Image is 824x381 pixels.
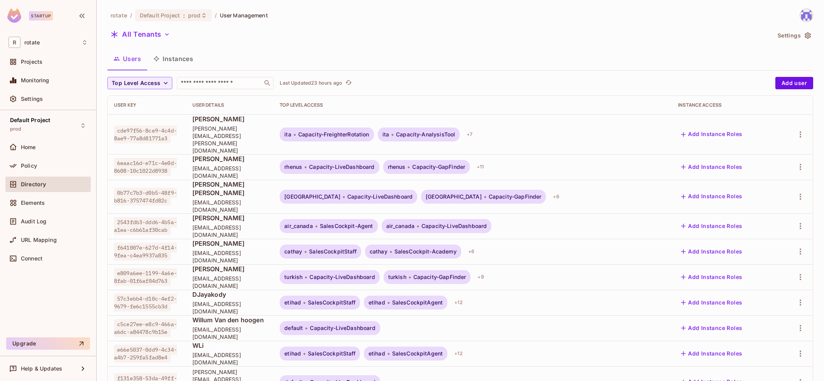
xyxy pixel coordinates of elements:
[188,12,201,19] span: prod
[192,224,268,238] span: [EMAIL_ADDRESS][DOMAIN_NAME]
[678,102,773,108] div: Instance Access
[24,39,40,46] span: Workspace: rotate
[775,29,813,42] button: Settings
[678,245,745,258] button: Add Instance Roles
[678,161,745,173] button: Add Instance Roles
[29,11,53,20] div: Startup
[107,77,172,89] button: Top Level Access
[284,131,291,138] span: ita
[388,164,406,170] span: rhenus
[678,128,745,141] button: Add Instance Roles
[21,96,43,102] span: Settings
[192,180,268,197] span: [PERSON_NAME] [PERSON_NAME]
[309,248,357,255] span: SalesCockpitStaff
[10,126,22,132] span: prod
[21,77,49,83] span: Monitoring
[21,163,37,169] span: Policy
[298,131,369,138] span: Capacity-FreighterRotation
[345,79,352,87] span: refresh
[114,126,177,143] span: cde97f56-8ce9-4c4d-8ae9-77a8d81771a3
[344,78,353,88] button: refresh
[10,117,50,123] span: Default Project
[183,12,185,19] span: :
[280,80,342,86] p: Last Updated 23 hours ago
[192,115,268,123] span: [PERSON_NAME]
[489,194,542,200] span: Capacity-GapFinder
[114,217,177,235] span: 2543fdb3-ddd6-4b5a-a1ea-c6b61af30cab
[382,131,389,138] span: ita
[215,12,217,19] li: /
[369,299,385,306] span: etihad
[192,351,268,366] span: [EMAIL_ADDRESS][DOMAIN_NAME]
[147,49,199,68] button: Instances
[21,366,62,372] span: Help & Updates
[192,199,268,213] span: [EMAIL_ADDRESS][DOMAIN_NAME]
[114,243,177,260] span: f641007e-627d-4f14-9fea-c4ea9937a835
[280,102,666,108] div: Top Level Access
[114,158,177,176] span: 6eaac16d-e71c-4e0d-8608-10c1022d8938
[284,164,302,170] span: rhenus
[320,223,373,229] span: SalesCockpit-Agent
[114,319,177,337] span: c5ce27ee-e8c9-466a-a6dc-a84478c9b15e
[192,214,268,222] span: [PERSON_NAME]
[21,237,57,243] span: URL Mapping
[426,194,482,200] span: [GEOGRAPHIC_DATA]
[8,37,20,48] span: R
[192,290,268,299] span: DJayakody
[309,274,375,280] span: Capacity-LiveDashboard
[413,274,466,280] span: Capacity-GapFinder
[220,12,268,19] span: User Management
[192,102,268,108] div: User Details
[284,299,301,306] span: etihad
[114,188,177,206] span: 0b77c7b3-d0b5-48f9-b816-3757474fd82c
[678,296,745,309] button: Add Instance Roles
[130,12,132,19] li: /
[421,223,487,229] span: Capacity-LiveDashboard
[7,9,21,23] img: SReyMgAAAABJRU5ErkJggg==
[465,245,477,258] div: + 6
[451,347,466,360] div: + 12
[192,326,268,340] span: [EMAIL_ADDRESS][DOMAIN_NAME]
[392,299,443,306] span: SalesCockpitAgent
[114,268,177,286] span: e809a6ee-1199-4a6e-8fab-01f6af04d763
[192,275,268,289] span: [EMAIL_ADDRESS][DOMAIN_NAME]
[284,248,302,255] span: cathay
[308,350,355,357] span: SalesCockpitStaff
[678,271,745,283] button: Add Instance Roles
[396,131,455,138] span: Capacity-AnalysisTool
[192,300,268,315] span: [EMAIL_ADDRESS][DOMAIN_NAME]
[21,255,42,262] span: Connect
[347,194,413,200] span: Capacity-LiveDashboard
[284,194,340,200] span: [GEOGRAPHIC_DATA]
[464,128,476,141] div: + 7
[21,144,36,150] span: Home
[192,341,268,350] span: WLi
[678,190,745,203] button: Add Instance Roles
[21,200,45,206] span: Elements
[775,77,813,89] button: Add user
[114,345,177,362] span: e66e5037-0dd9-4c34-a4b7-259fa5fad8e4
[550,190,562,203] div: + 6
[474,271,487,283] div: + 9
[309,164,374,170] span: Capacity-LiveDashboard
[192,249,268,264] span: [EMAIL_ADDRESS][DOMAIN_NAME]
[451,296,466,309] div: + 12
[192,316,268,324] span: Willum Van den hoogen
[800,9,813,22] img: yoongjia@letsrotate.com
[412,164,465,170] span: Capacity-GapFinder
[21,59,42,65] span: Projects
[110,12,127,19] span: the active workspace
[474,161,487,173] div: + 11
[140,12,180,19] span: Default Project
[107,49,147,68] button: Users
[284,350,301,357] span: etihad
[6,337,90,350] button: Upgrade
[284,223,313,229] span: air_canada
[678,347,745,360] button: Add Instance Roles
[678,322,745,334] button: Add Instance Roles
[284,325,303,331] span: default
[107,28,173,41] button: All Tenants
[388,274,406,280] span: turkish
[21,218,46,225] span: Audit Log
[386,223,415,229] span: air_canada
